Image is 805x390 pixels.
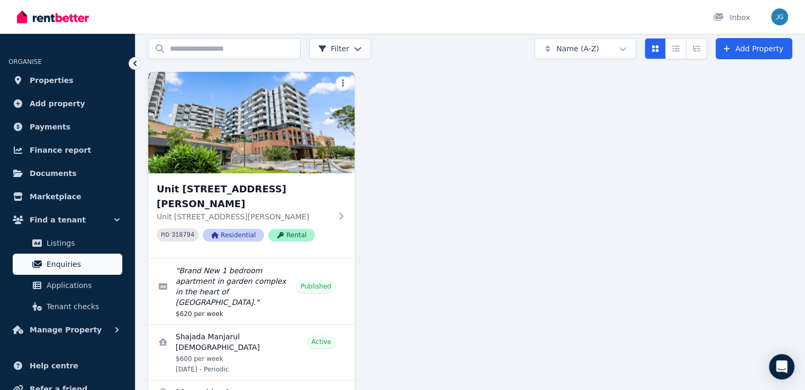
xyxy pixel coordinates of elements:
a: Documents [8,163,126,184]
span: Applications [47,279,118,292]
span: Marketplace [30,190,81,203]
span: ORGANISE [8,58,42,66]
h3: Unit [STREET_ADDRESS][PERSON_NAME] [157,182,331,211]
div: View options [645,38,707,59]
a: Tenant checks [13,296,122,317]
p: Unit [STREET_ADDRESS][PERSON_NAME] [157,211,331,222]
div: Open Intercom Messenger [769,354,794,379]
button: Card view [645,38,666,59]
span: Add property [30,97,85,110]
button: Name (A-Z) [535,38,636,59]
span: Documents [30,167,77,180]
a: Add property [8,93,126,114]
a: Help centre [8,355,126,376]
a: Marketplace [8,186,126,207]
a: View details for Shajada Manjarul Islam [148,325,355,380]
span: Enquiries [47,258,118,271]
a: Enquiries [13,254,122,275]
a: Unit 504/25 Meredith Street, BankstownUnit [STREET_ADDRESS][PERSON_NAME]Unit [STREET_ADDRESS][PER... [148,72,355,258]
span: Rental [268,229,315,242]
small: PID [161,232,169,238]
button: More options [336,76,350,91]
span: Help centre [30,359,78,372]
a: Add Property [716,38,792,59]
span: Listings [47,237,118,249]
img: Unit 504/25 Meredith Street, Bankstown [148,72,355,173]
a: Properties [8,70,126,91]
a: Applications [13,275,122,296]
span: Properties [30,74,74,87]
button: Compact list view [665,38,686,59]
span: Finance report [30,144,91,156]
a: Edit listing: Brand New 1 bedroom apartment in garden complex in the heart of Bankstown. [148,259,355,324]
span: Filter [318,43,349,54]
code: 318794 [171,231,194,239]
img: RentBetter [17,9,89,25]
span: Tenant checks [47,300,118,313]
div: Inbox [713,12,750,23]
button: Find a tenant [8,209,126,230]
a: Finance report [8,140,126,161]
span: Residential [203,229,264,242]
button: Filter [309,38,371,59]
a: Payments [8,116,126,137]
span: Payments [30,120,70,133]
span: Manage Property [30,323,102,336]
img: Julian Garness [771,8,788,25]
button: Manage Property [8,319,126,340]
span: Find a tenant [30,213,86,226]
a: Listings [13,233,122,254]
span: Name (A-Z) [556,43,599,54]
button: Expanded list view [686,38,707,59]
